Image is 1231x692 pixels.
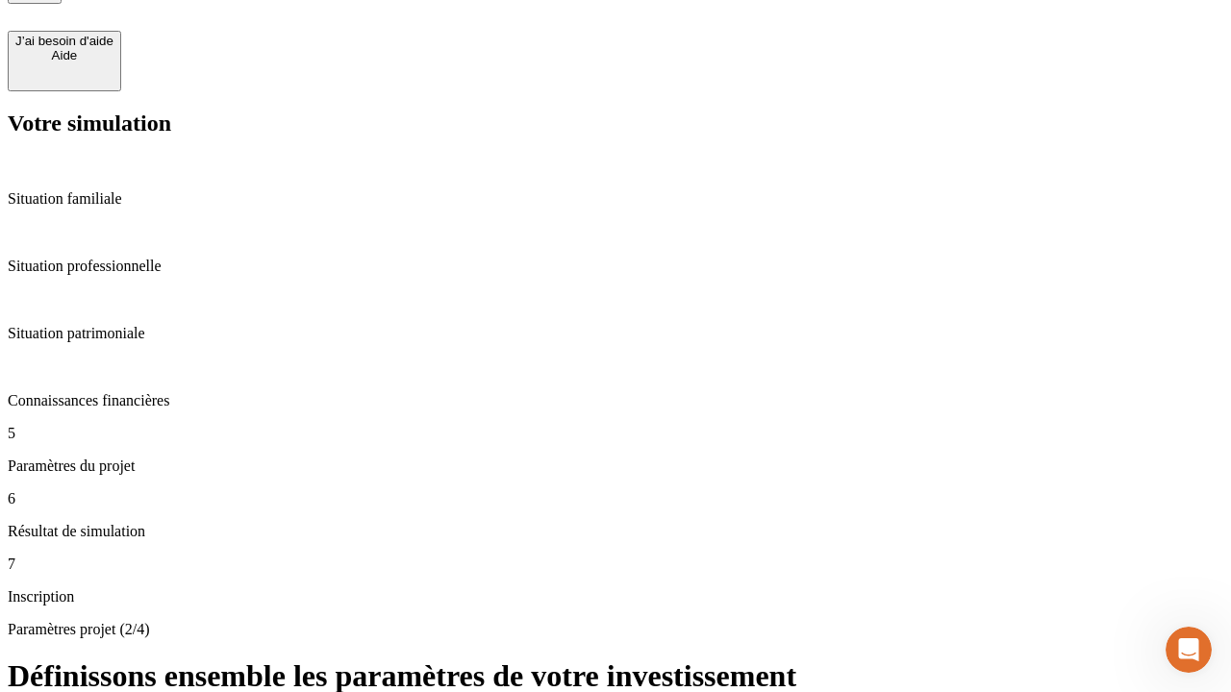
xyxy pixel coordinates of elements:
p: 5 [8,425,1223,442]
h2: Votre simulation [8,111,1223,136]
div: J’ai besoin d'aide [15,34,113,48]
p: Inscription [8,588,1223,605]
p: 7 [8,556,1223,573]
button: J’ai besoin d'aideAide [8,31,121,91]
p: Paramètres projet (2/4) [8,621,1223,638]
iframe: Intercom live chat [1166,627,1212,673]
p: Situation patrimoniale [8,325,1223,342]
div: Aide [15,48,113,62]
p: Paramètres du projet [8,457,1223,475]
p: 6 [8,490,1223,507]
p: Situation familiale [8,190,1223,208]
p: Situation professionnelle [8,258,1223,275]
p: Connaissances financières [8,392,1223,409]
p: Résultat de simulation [8,523,1223,540]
